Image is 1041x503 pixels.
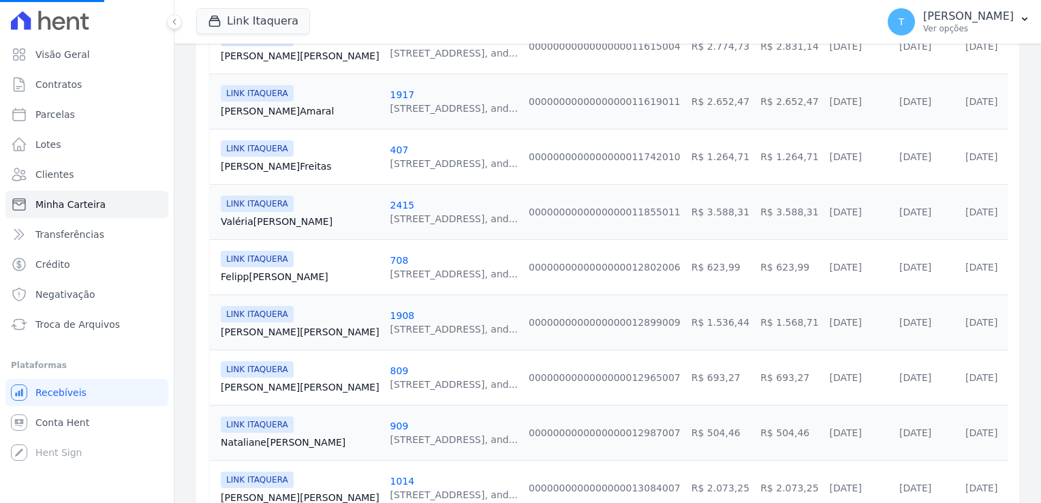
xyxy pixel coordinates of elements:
[35,138,61,151] span: Lotes
[830,41,862,52] a: [DATE]
[221,251,294,267] span: LINK ITAQUERA
[35,168,74,181] span: Clientes
[390,212,518,226] div: [STREET_ADDRESS], and...
[5,131,168,158] a: Lotes
[529,262,681,273] a: 0000000000000000012802006
[35,258,70,271] span: Crédito
[35,48,90,61] span: Visão Geral
[5,101,168,128] a: Parcelas
[529,96,681,107] a: 0000000000000000011619011
[755,405,824,460] td: R$ 504,46
[529,317,681,328] a: 0000000000000000012899009
[390,310,415,321] a: 1908
[899,483,931,493] a: [DATE]
[755,129,824,184] td: R$ 1.264,71
[390,421,409,431] a: 909
[755,184,824,239] td: R$ 3.588,31
[390,378,518,391] div: [STREET_ADDRESS], and...
[830,427,862,438] a: [DATE]
[390,144,409,155] a: 407
[755,18,824,74] td: R$ 2.831,14
[830,96,862,107] a: [DATE]
[221,361,294,378] span: LINK ITAQUERA
[390,46,518,60] div: [STREET_ADDRESS], and...
[221,472,294,488] span: LINK ITAQUERA
[390,433,518,446] div: [STREET_ADDRESS], and...
[899,427,931,438] a: [DATE]
[529,151,681,162] a: 0000000000000000011742010
[686,184,755,239] td: R$ 3.588,31
[899,151,931,162] a: [DATE]
[221,85,294,102] span: LINK ITAQUERA
[965,372,997,383] a: [DATE]
[196,8,310,34] button: Link Itaquera
[5,281,168,308] a: Negativação
[390,102,518,115] div: [STREET_ADDRESS], and...
[390,322,518,336] div: [STREET_ADDRESS], and...
[965,427,997,438] a: [DATE]
[35,386,87,399] span: Recebíveis
[390,267,518,281] div: [STREET_ADDRESS], and...
[686,405,755,460] td: R$ 504,46
[830,262,862,273] a: [DATE]
[965,96,997,107] a: [DATE]
[5,409,168,436] a: Conta Hent
[529,207,681,217] a: 0000000000000000011855011
[830,151,862,162] a: [DATE]
[221,159,379,173] a: [PERSON_NAME]Freitas
[529,483,681,493] a: 0000000000000000013084007
[529,372,681,383] a: 0000000000000000012965007
[830,372,862,383] a: [DATE]
[686,350,755,405] td: R$ 693,27
[899,207,931,217] a: [DATE]
[830,483,862,493] a: [DATE]
[5,311,168,338] a: Troca de Arquivos
[529,427,681,438] a: 0000000000000000012987007
[965,207,997,217] a: [DATE]
[899,17,905,27] span: T
[390,255,409,266] a: 708
[35,228,104,241] span: Transferências
[390,365,409,376] a: 809
[5,221,168,248] a: Transferências
[221,196,294,212] span: LINK ITAQUERA
[35,198,106,211] span: Minha Carteira
[221,380,379,394] a: [PERSON_NAME][PERSON_NAME]
[686,74,755,129] td: R$ 2.652,47
[755,350,824,405] td: R$ 693,27
[221,306,294,322] span: LINK ITAQUERA
[686,239,755,294] td: R$ 623,99
[35,108,75,121] span: Parcelas
[830,317,862,328] a: [DATE]
[5,71,168,98] a: Contratos
[965,483,997,493] a: [DATE]
[35,416,89,429] span: Conta Hent
[923,10,1014,23] p: [PERSON_NAME]
[11,357,163,374] div: Plataformas
[899,372,931,383] a: [DATE]
[686,129,755,184] td: R$ 1.264,71
[390,476,415,487] a: 1014
[221,215,379,228] a: Valéria[PERSON_NAME]
[35,318,120,331] span: Troca de Arquivos
[390,488,518,502] div: [STREET_ADDRESS], and...
[221,325,379,339] a: [PERSON_NAME][PERSON_NAME]
[899,317,931,328] a: [DATE]
[390,157,518,170] div: [STREET_ADDRESS], and...
[221,270,379,284] a: Felipp[PERSON_NAME]
[686,18,755,74] td: R$ 2.774,73
[965,317,997,328] a: [DATE]
[221,416,294,433] span: LINK ITAQUERA
[923,23,1014,34] p: Ver opções
[965,262,997,273] a: [DATE]
[221,49,379,63] a: [PERSON_NAME][PERSON_NAME]
[877,3,1041,41] button: T [PERSON_NAME] Ver opções
[5,251,168,278] a: Crédito
[5,161,168,188] a: Clientes
[390,89,415,100] a: 1917
[830,207,862,217] a: [DATE]
[755,239,824,294] td: R$ 623,99
[35,78,82,91] span: Contratos
[390,200,415,211] a: 2415
[5,379,168,406] a: Recebíveis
